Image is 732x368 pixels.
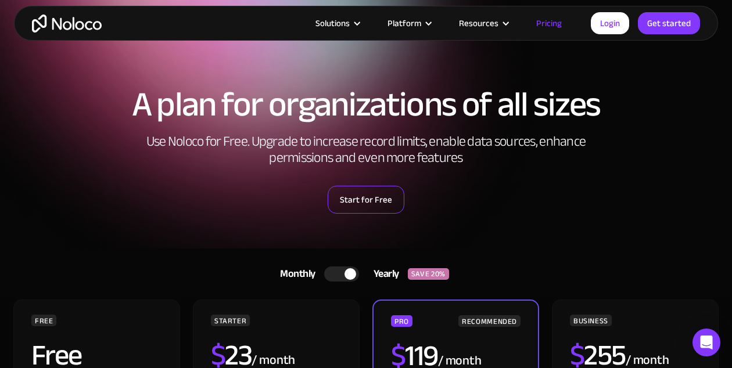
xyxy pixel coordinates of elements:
a: Start for Free [328,186,404,214]
div: BUSINESS [570,315,612,326]
a: home [32,15,102,33]
h1: A plan for organizations of all sizes [12,87,720,122]
div: STARTER [211,315,250,326]
a: Get started [638,12,700,34]
div: Platform [373,16,444,31]
div: PRO [391,315,412,327]
div: Open Intercom Messenger [692,329,720,356]
div: Solutions [301,16,373,31]
div: Solutions [315,16,350,31]
h2: Use Noloco for Free. Upgrade to increase record limits, enable data sources, enhance permissions ... [134,134,598,166]
div: Yearly [359,265,408,283]
a: Pricing [522,16,576,31]
div: RECOMMENDED [458,315,521,327]
div: FREE [31,315,57,326]
div: Resources [444,16,522,31]
div: Platform [387,16,421,31]
div: SAVE 20% [408,268,449,280]
a: Login [591,12,629,34]
div: Monthly [265,265,324,283]
div: Resources [459,16,498,31]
